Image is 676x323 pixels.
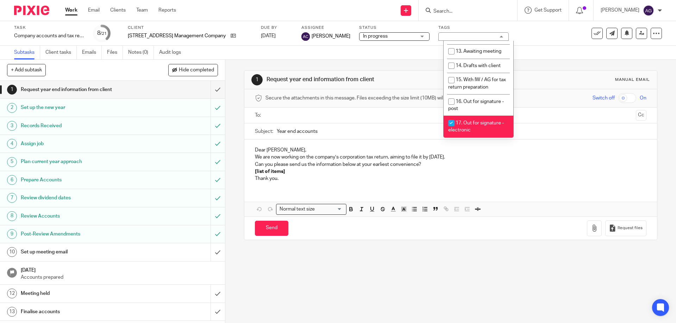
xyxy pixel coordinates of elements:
[593,95,615,102] span: Switch off
[7,85,17,95] div: 1
[97,29,107,37] div: 8
[21,175,143,185] h1: Prepare Accounts
[7,157,17,167] div: 5
[261,33,276,38] span: [DATE]
[255,221,288,236] input: Send
[605,220,646,236] button: Request files
[21,306,143,317] h1: Finalise accounts
[21,121,143,131] h1: Records Received
[301,32,310,41] img: svg%3E
[158,7,176,14] a: Reports
[128,32,227,39] p: [STREET_ADDRESS] Management Company Limited
[433,8,496,15] input: Search
[159,46,186,59] a: Audit logs
[640,95,646,102] span: On
[21,84,143,95] h1: Request year end information from client
[21,247,143,257] h1: Set up meeting email
[14,46,40,59] a: Subtasks
[179,67,214,73] span: Hide completed
[255,147,646,154] p: Dear [PERSON_NAME],
[267,76,466,83] h1: Request year end information from client
[65,7,77,14] a: Work
[438,25,509,31] label: Tags
[7,175,17,185] div: 6
[128,25,252,31] label: Client
[276,204,346,215] div: Search for option
[312,33,350,40] span: [PERSON_NAME]
[82,46,102,59] a: Emails
[301,25,350,31] label: Assignee
[615,77,650,83] div: Manual email
[7,289,17,298] div: 12
[88,7,100,14] a: Email
[7,247,17,257] div: 10
[261,25,293,31] label: Due by
[21,138,143,149] h1: Assign job
[21,288,143,299] h1: Meeting held
[128,46,154,59] a: Notes (0)
[21,193,143,203] h1: Review dividend dates
[107,46,123,59] a: Files
[7,229,17,239] div: 9
[251,74,263,85] div: 1
[643,5,654,16] img: svg%3E
[265,95,501,102] span: Secure the attachments in this message. Files exceeding the size limit (10MB) will be secured aut...
[110,7,126,14] a: Clients
[278,206,316,213] span: Normal text size
[534,8,562,13] span: Get Support
[255,175,646,182] p: Thank you.
[456,49,501,54] span: 13. Awaiting meeting
[7,103,17,113] div: 2
[255,128,273,135] label: Subject:
[14,32,84,39] div: Company accounts and tax return
[636,110,646,121] button: Cc
[14,25,84,31] label: Task
[448,77,506,90] span: 15. With IW / AG for tax return preparation
[255,154,646,161] p: We are now working on the company’s corporation tax return, aiming to file it by [DATE].
[359,25,430,31] label: Status
[21,211,143,221] h1: Review Accounts
[448,121,504,133] span: 17. Out for signature - electronic
[21,102,143,113] h1: Set up the new year
[14,6,49,15] img: Pixie
[7,193,17,203] div: 7
[21,156,143,167] h1: Plan current year approach
[100,32,107,35] small: /21
[21,274,218,281] p: Accounts prepared
[456,63,501,68] span: 14. Drafts with client
[7,307,17,317] div: 13
[168,64,218,76] button: Hide completed
[601,7,639,14] p: [PERSON_NAME]
[7,139,17,149] div: 4
[618,225,643,231] span: Request files
[448,99,504,111] span: 16. Out for signature - post
[255,169,285,174] strong: [list of items]
[7,121,17,131] div: 3
[45,46,77,59] a: Client tasks
[317,206,342,213] input: Search for option
[363,34,388,39] span: In progress
[255,112,263,119] label: To:
[21,229,143,239] h1: Post-Review Amendments
[136,7,148,14] a: Team
[7,211,17,221] div: 8
[7,64,46,76] button: + Add subtask
[255,161,646,168] p: Can you please send us the information below at your earliest convenience?
[21,265,218,274] h1: [DATE]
